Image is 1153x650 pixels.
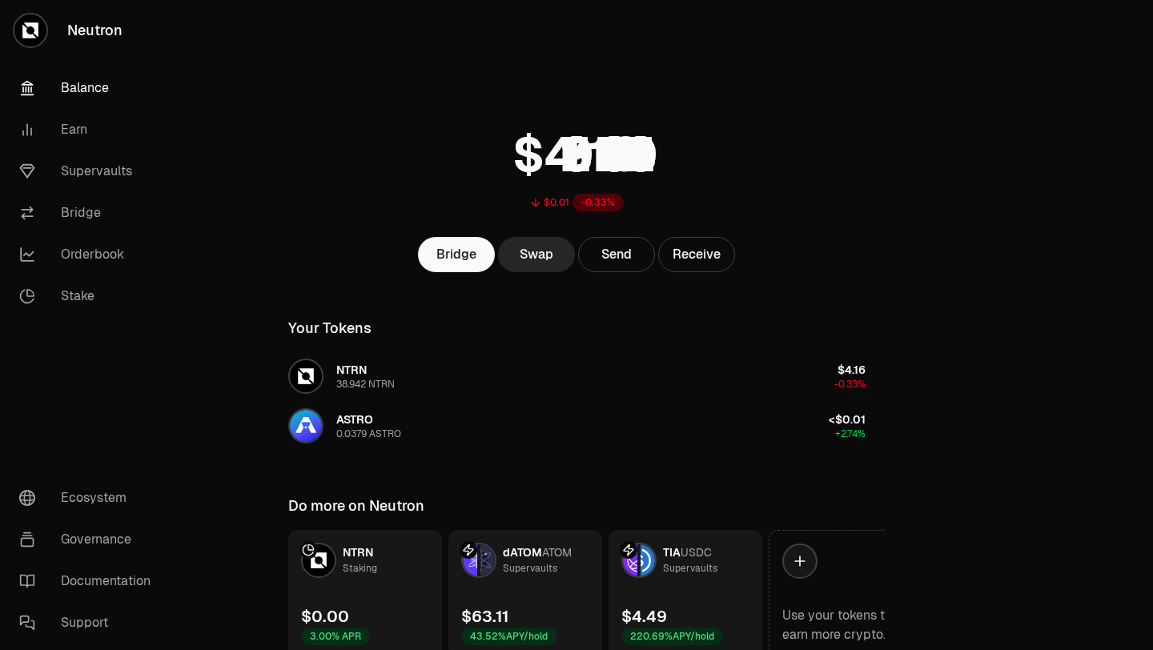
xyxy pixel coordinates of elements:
[336,412,373,427] span: ASTRO
[663,545,681,560] span: TIA
[461,628,556,645] div: 43.52% APY/hold
[681,545,712,560] span: USDC
[498,237,575,272] a: Swap
[6,109,173,150] a: Earn
[6,192,173,234] a: Bridge
[544,196,569,209] div: $0.01
[503,545,542,560] span: dATOM
[503,560,557,576] div: Supervaults
[663,560,717,576] div: Supervaults
[480,544,495,576] img: ATOM Logo
[279,352,875,400] button: NTRN LogoNTRN38.942 NTRN$4.16-0.33%
[336,378,395,391] div: 38.942 NTRN
[782,606,909,644] div: Use your tokens to earn more crypto.
[6,519,173,560] a: Governance
[290,360,322,392] img: NTRN Logo
[621,605,667,628] div: $4.49
[343,560,377,576] div: Staking
[578,237,655,272] button: Send
[279,402,875,450] button: ASTRO LogoASTRO0.0379 ASTRO<$0.01+2.74%
[621,628,723,645] div: 220.69% APY/hold
[336,427,401,440] div: 0.0379 ASTRO
[301,628,370,645] div: 3.00% APR
[288,317,372,339] div: Your Tokens
[336,363,367,377] span: NTRN
[641,544,655,576] img: USDC Logo
[6,275,173,317] a: Stake
[542,545,572,560] span: ATOM
[290,410,322,442] img: ASTRO Logo
[303,544,335,576] img: NTRN Logo
[623,544,637,576] img: TIA Logo
[838,363,866,377] span: $4.16
[6,150,173,192] a: Supervaults
[834,378,866,391] span: -0.33%
[658,237,735,272] button: Receive
[835,427,866,440] span: +2.74%
[6,477,173,519] a: Ecosystem
[6,234,173,275] a: Orderbook
[6,560,173,602] a: Documentation
[301,605,349,628] div: $0.00
[461,605,509,628] div: $63.11
[572,194,624,211] div: -0.33%
[418,237,495,272] a: Bridge
[463,544,477,576] img: dATOM Logo
[343,545,373,560] span: NTRN
[6,67,173,109] a: Balance
[6,602,173,644] a: Support
[829,412,866,427] span: <$0.01
[288,495,424,517] div: Do more on Neutron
